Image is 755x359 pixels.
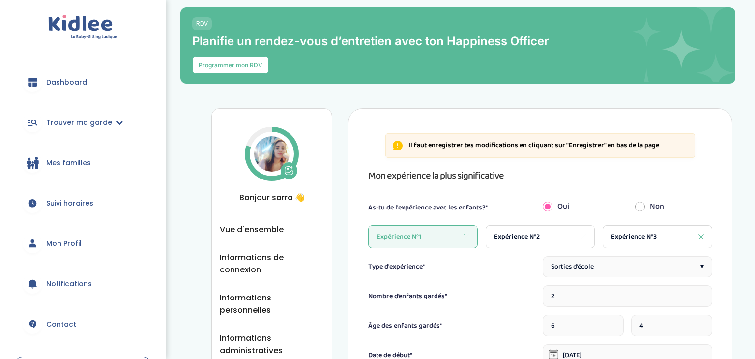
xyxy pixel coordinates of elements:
[46,118,112,128] span: Trouver ma garde
[15,306,151,342] a: Contact
[192,17,212,30] span: RDV
[254,136,290,172] img: Avatar
[377,232,421,242] span: Expérience N°1
[368,168,504,183] span: Mon expérience la plus significative
[543,285,712,307] input: Nombre d’enfants gardés
[15,226,151,261] a: Mon Profil
[220,332,324,357] button: Informations administratives
[46,319,76,329] span: Contact
[628,196,720,217] div: Non
[611,232,657,242] span: Expérience N°3
[15,145,151,180] a: Mes familles
[220,292,324,316] button: Informations personnelles
[46,239,82,249] span: Mon Profil
[46,158,91,168] span: Mes familles
[551,262,594,272] span: Sorties d’école
[408,141,659,150] p: Il faut enregistrer tes modifications en cliquant sur "Enregistrer" en bas de la page
[46,77,87,88] span: Dashboard
[48,15,117,40] img: logo.svg
[46,279,92,289] span: Notifications
[192,56,269,74] button: Programmer mon RDV
[368,203,488,213] label: As-tu de l'expérience avec les enfants?*
[46,198,93,209] span: Suivi horaires
[368,291,447,301] label: Nombre d’enfants gardés*
[543,315,624,336] input: Age
[494,232,540,242] span: Expérience N°2
[192,34,724,48] p: Planifie un rendez-vous d’entretien avec ton Happiness Officer
[15,105,151,140] a: Trouver ma garde
[15,64,151,100] a: Dashboard
[220,223,284,236] button: Vue d'ensemble
[220,191,324,204] span: Bonjour sarra 👋
[15,266,151,301] a: Notifications
[368,321,442,331] label: Âge des enfants gardés*
[631,315,712,336] input: Age
[368,262,425,272] label: Type d'expérience*
[700,262,704,272] span: ▾
[15,185,151,221] a: Suivi horaires
[535,196,627,217] div: Oui
[220,251,324,276] button: Informations de connexion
